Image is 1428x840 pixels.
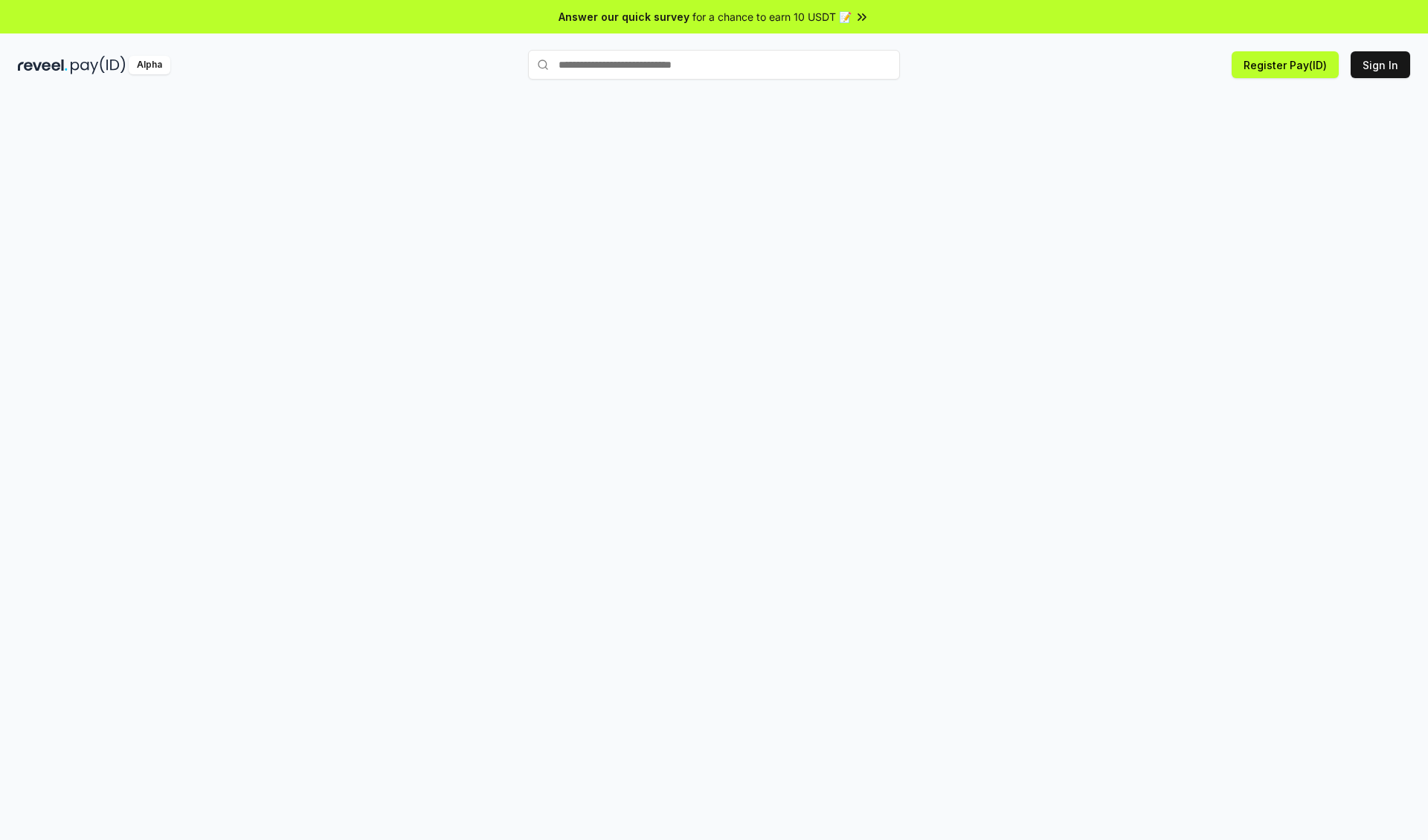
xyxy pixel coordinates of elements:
span: Answer our quick survey [559,9,689,25]
div: Alpha [129,56,170,74]
button: Register Pay(ID) [1232,51,1339,78]
span: for a chance to earn 10 USDT 📝 [692,9,852,25]
img: reveel_dark [18,56,68,74]
button: Sign In [1351,51,1410,78]
img: pay_id [71,56,126,74]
